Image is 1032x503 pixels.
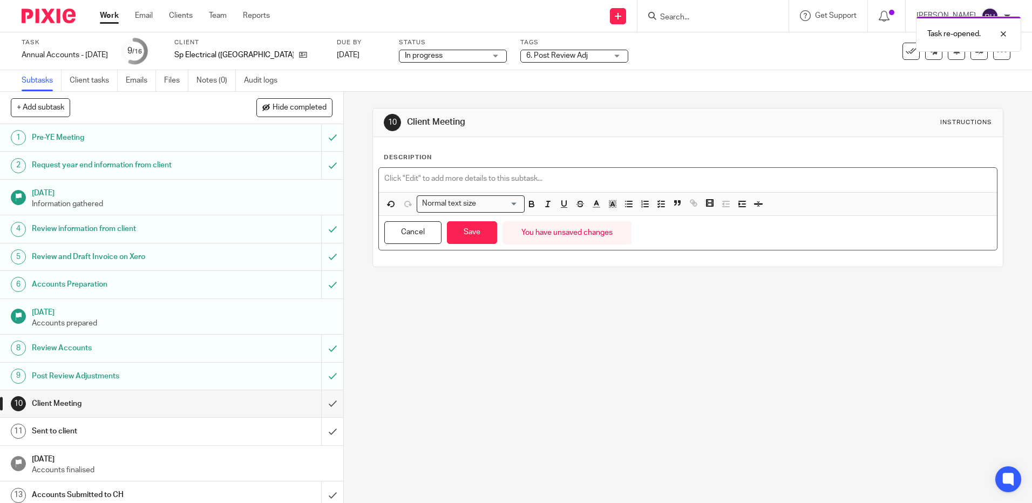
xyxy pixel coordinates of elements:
[32,368,218,384] h1: Post Review Adjustments
[503,221,632,244] div: You have unsaved changes
[32,249,218,265] h1: Review and Draft Invoice on Xero
[135,10,153,21] a: Email
[209,10,227,21] a: Team
[981,8,999,25] img: svg%3E
[100,10,119,21] a: Work
[22,70,62,91] a: Subtasks
[11,396,26,411] div: 10
[11,158,26,173] div: 2
[22,38,108,47] label: Task
[384,114,401,131] div: 10
[174,38,323,47] label: Client
[384,153,432,162] p: Description
[526,52,588,59] span: 6. Post Review Adj
[11,424,26,439] div: 11
[399,38,507,47] label: Status
[22,50,108,60] div: Annual Accounts - [DATE]
[32,221,218,237] h1: Review information from client
[407,117,711,128] h1: Client Meeting
[384,221,442,244] button: Cancel
[32,396,218,412] h1: Client Meeting
[11,277,26,292] div: 6
[479,198,518,209] input: Search for option
[11,341,26,356] div: 8
[419,198,478,209] span: Normal text size
[32,276,218,293] h1: Accounts Preparation
[417,195,525,212] div: Search for option
[244,70,286,91] a: Audit logs
[169,10,193,21] a: Clients
[11,249,26,264] div: 5
[196,70,236,91] a: Notes (0)
[337,38,385,47] label: Due by
[22,50,108,60] div: Annual Accounts - January 2025
[11,488,26,503] div: 13
[256,98,332,117] button: Hide completed
[132,49,142,55] small: /16
[11,130,26,145] div: 1
[243,10,270,21] a: Reports
[32,185,333,199] h1: [DATE]
[32,423,218,439] h1: Sent to client
[174,50,294,60] p: Sp Electrical ([GEOGRAPHIC_DATA]) Ltd
[447,221,497,244] button: Save
[11,98,70,117] button: + Add subtask
[927,29,981,39] p: Task re-opened.
[32,465,333,475] p: Accounts finalised
[32,157,218,173] h1: Request year end information from client
[70,70,118,91] a: Client tasks
[11,369,26,384] div: 9
[405,52,443,59] span: In progress
[940,118,992,127] div: Instructions
[11,222,26,237] div: 4
[164,70,188,91] a: Files
[32,130,218,146] h1: Pre-YE Meeting
[127,45,142,57] div: 9
[273,104,327,112] span: Hide completed
[32,304,333,318] h1: [DATE]
[32,451,333,465] h1: [DATE]
[32,318,333,329] p: Accounts prepared
[337,51,359,59] span: [DATE]
[32,199,333,209] p: Information gathered
[32,487,218,503] h1: Accounts Submitted to CH
[22,9,76,23] img: Pixie
[126,70,156,91] a: Emails
[32,340,218,356] h1: Review Accounts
